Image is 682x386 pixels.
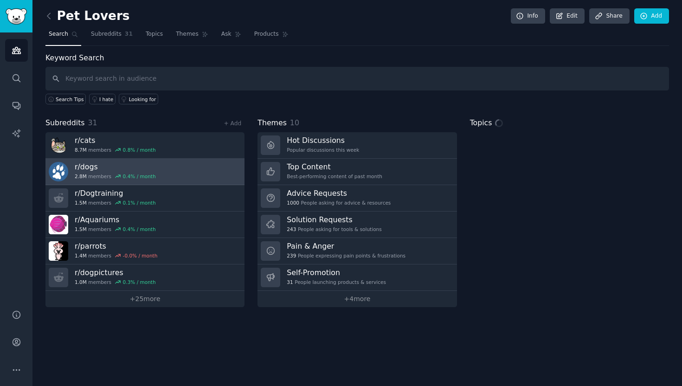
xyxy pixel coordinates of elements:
[75,173,87,180] span: 2.8M
[45,291,244,307] a: +25more
[75,268,156,277] h3: r/ dogpictures
[119,94,158,104] a: Looking for
[251,27,292,46] a: Products
[129,96,156,103] div: Looking for
[287,147,359,153] div: Popular discussions this week
[123,252,158,259] div: -0.0 % / month
[75,199,156,206] div: members
[123,279,156,285] div: 0.3 % / month
[75,173,156,180] div: members
[287,252,296,259] span: 239
[257,185,457,212] a: Advice Requests1000People asking for advice & resources
[45,159,244,185] a: r/dogs2.8Mmembers0.4% / month
[75,279,87,285] span: 1.0M
[221,30,232,39] span: Ask
[125,30,133,39] span: 31
[75,279,156,285] div: members
[75,147,156,153] div: members
[176,30,199,39] span: Themes
[287,252,405,259] div: People expressing pain points & frustrations
[287,199,299,206] span: 1000
[75,252,157,259] div: members
[287,226,296,232] span: 243
[6,8,27,25] img: GummySearch logo
[91,30,122,39] span: Subreddits
[257,117,287,129] span: Themes
[45,94,86,104] button: Search Tips
[45,238,244,264] a: r/parrots1.4Mmembers-0.0% / month
[287,279,386,285] div: People launching products & services
[224,120,241,127] a: + Add
[257,132,457,159] a: Hot DiscussionsPopular discussions this week
[218,27,244,46] a: Ask
[49,135,68,155] img: cats
[45,132,244,159] a: r/cats8.7Mmembers0.8% / month
[290,118,299,127] span: 10
[56,96,84,103] span: Search Tips
[173,27,212,46] a: Themes
[45,117,85,129] span: Subreddits
[45,53,104,62] label: Keyword Search
[123,147,156,153] div: 0.8 % / month
[45,212,244,238] a: r/Aquariums1.5Mmembers0.4% / month
[146,30,163,39] span: Topics
[287,268,386,277] h3: Self-Promotion
[49,241,68,261] img: parrots
[287,199,391,206] div: People asking for advice & resources
[257,238,457,264] a: Pain & Anger239People expressing pain points & frustrations
[257,212,457,238] a: Solution Requests243People asking for tools & solutions
[257,291,457,307] a: +4more
[45,185,244,212] a: r/Dogtraining1.5Mmembers0.1% / month
[49,162,68,181] img: dogs
[75,147,87,153] span: 8.7M
[511,8,545,24] a: Info
[287,173,382,180] div: Best-performing content of past month
[75,199,87,206] span: 1.5M
[88,27,136,46] a: Subreddits31
[45,67,669,90] input: Keyword search in audience
[287,135,359,145] h3: Hot Discussions
[287,188,391,198] h3: Advice Requests
[75,215,156,225] h3: r/ Aquariums
[257,159,457,185] a: Top ContentBest-performing content of past month
[75,252,87,259] span: 1.4M
[88,118,97,127] span: 31
[75,226,156,232] div: members
[287,162,382,172] h3: Top Content
[142,27,166,46] a: Topics
[75,188,156,198] h3: r/ Dogtraining
[123,173,156,180] div: 0.4 % / month
[287,215,381,225] h3: Solution Requests
[45,264,244,291] a: r/dogpictures1.0Mmembers0.3% / month
[49,30,68,39] span: Search
[45,9,129,24] h2: Pet Lovers
[99,96,113,103] div: I hate
[75,241,157,251] h3: r/ parrots
[123,199,156,206] div: 0.1 % / month
[257,264,457,291] a: Self-Promotion31People launching products & services
[45,27,81,46] a: Search
[470,117,492,129] span: Topics
[123,226,156,232] div: 0.4 % / month
[89,94,116,104] a: I hate
[287,279,293,285] span: 31
[75,135,156,145] h3: r/ cats
[75,226,87,232] span: 1.5M
[75,162,156,172] h3: r/ dogs
[287,241,405,251] h3: Pain & Anger
[287,226,381,232] div: People asking for tools & solutions
[49,215,68,234] img: Aquariums
[254,30,279,39] span: Products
